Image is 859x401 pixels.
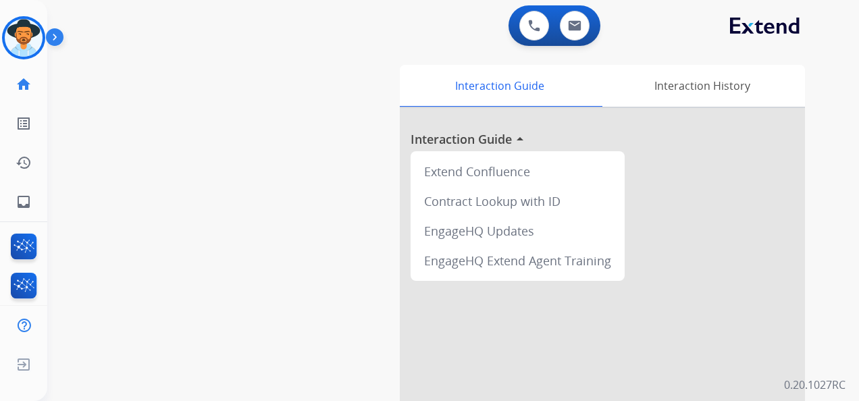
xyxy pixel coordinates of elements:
p: 0.20.1027RC [784,377,845,393]
mat-icon: list_alt [16,115,32,132]
mat-icon: home [16,76,32,92]
div: Contract Lookup with ID [416,186,619,216]
div: Interaction Guide [400,65,599,107]
img: avatar [5,19,43,57]
mat-icon: inbox [16,194,32,210]
div: Extend Confluence [416,157,619,186]
div: EngageHQ Updates [416,216,619,246]
div: Interaction History [599,65,805,107]
div: EngageHQ Extend Agent Training [416,246,619,275]
mat-icon: history [16,155,32,171]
